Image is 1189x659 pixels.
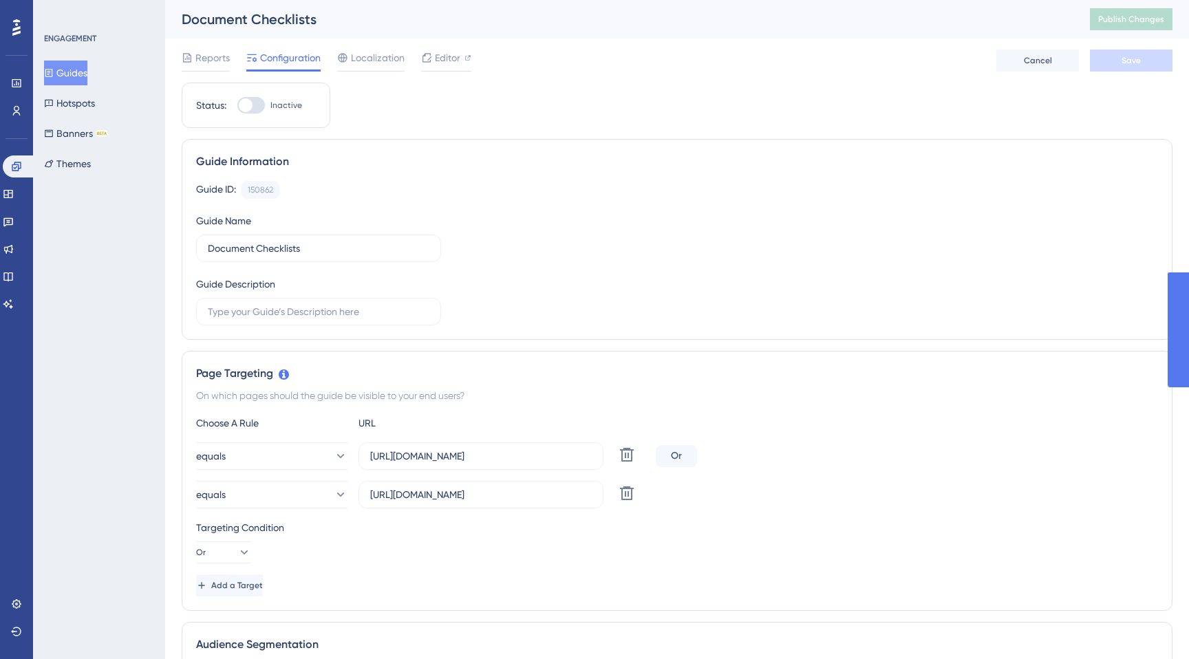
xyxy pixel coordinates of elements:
[248,184,273,195] div: 150862
[370,449,592,464] input: yourwebsite.com/path
[196,448,226,464] span: equals
[351,50,405,66] span: Localization
[44,33,96,44] div: ENGAGEMENT
[196,415,347,431] div: Choose A Rule
[196,181,236,199] div: Guide ID:
[270,100,302,111] span: Inactive
[196,153,1158,170] div: Guide Information
[996,50,1079,72] button: Cancel
[435,50,460,66] span: Editor
[44,91,95,116] button: Hotspots
[196,519,1158,536] div: Targeting Condition
[370,487,592,502] input: yourwebsite.com/path
[656,445,697,467] div: Or
[96,130,108,137] div: BETA
[196,387,1158,404] div: On which pages should the guide be visible to your end users?
[196,97,226,114] div: Status:
[195,50,230,66] span: Reports
[1090,8,1172,30] button: Publish Changes
[1098,14,1164,25] span: Publish Changes
[196,213,251,229] div: Guide Name
[196,547,206,558] span: Or
[44,61,87,85] button: Guides
[196,636,1158,653] div: Audience Segmentation
[1122,55,1141,66] span: Save
[196,365,1158,382] div: Page Targeting
[196,541,251,563] button: Or
[211,580,263,591] span: Add a Target
[44,121,108,146] button: BannersBETA
[1090,50,1172,72] button: Save
[208,241,429,256] input: Type your Guide’s Name here
[196,574,263,596] button: Add a Target
[44,151,91,176] button: Themes
[196,481,347,508] button: equals
[196,486,226,503] span: equals
[182,10,1056,29] div: Document Checklists
[358,415,510,431] div: URL
[208,304,429,319] input: Type your Guide’s Description here
[196,442,347,470] button: equals
[260,50,321,66] span: Configuration
[1024,55,1052,66] span: Cancel
[1131,605,1172,646] iframe: UserGuiding AI Assistant Launcher
[196,276,275,292] div: Guide Description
